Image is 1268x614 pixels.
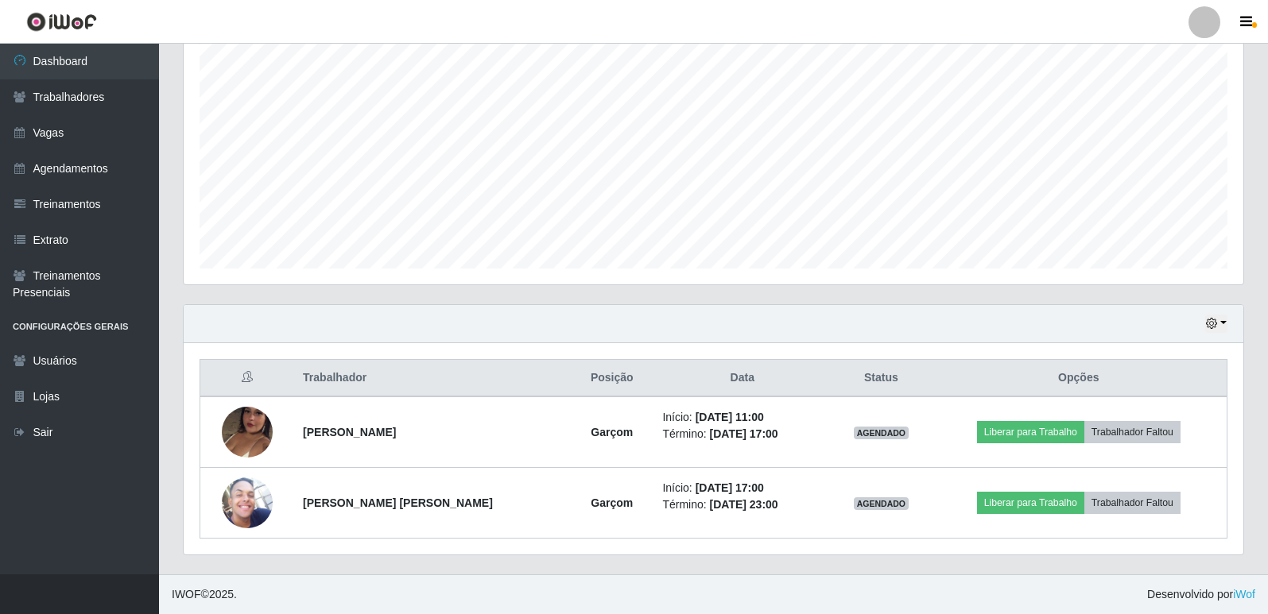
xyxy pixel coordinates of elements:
[1233,588,1255,600] a: iWof
[710,427,778,440] time: [DATE] 17:00
[222,387,273,477] img: 1735344117516.jpeg
[662,480,822,496] li: Início:
[854,497,909,510] span: AGENDADO
[172,588,201,600] span: IWOF
[696,411,764,423] time: [DATE] 11:00
[662,409,822,426] li: Início:
[303,426,396,438] strong: [PERSON_NAME]
[1084,421,1181,443] button: Trabalhador Faltou
[832,360,930,397] th: Status
[696,481,764,494] time: [DATE] 17:00
[293,360,571,397] th: Trabalhador
[662,496,822,513] li: Término:
[662,426,822,442] li: Término:
[222,477,273,528] img: 1693441138055.jpeg
[931,360,1227,397] th: Opções
[977,492,1084,514] button: Liberar para Trabalho
[591,496,633,509] strong: Garçom
[26,12,97,32] img: CoreUI Logo
[303,496,493,509] strong: [PERSON_NAME] [PERSON_NAME]
[710,498,778,511] time: [DATE] 23:00
[1147,586,1255,603] span: Desenvolvido por
[854,427,909,439] span: AGENDADO
[653,360,832,397] th: Data
[571,360,653,397] th: Posição
[1084,492,1181,514] button: Trabalhador Faltou
[172,586,237,603] span: © 2025 .
[591,426,633,438] strong: Garçom
[977,421,1084,443] button: Liberar para Trabalho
